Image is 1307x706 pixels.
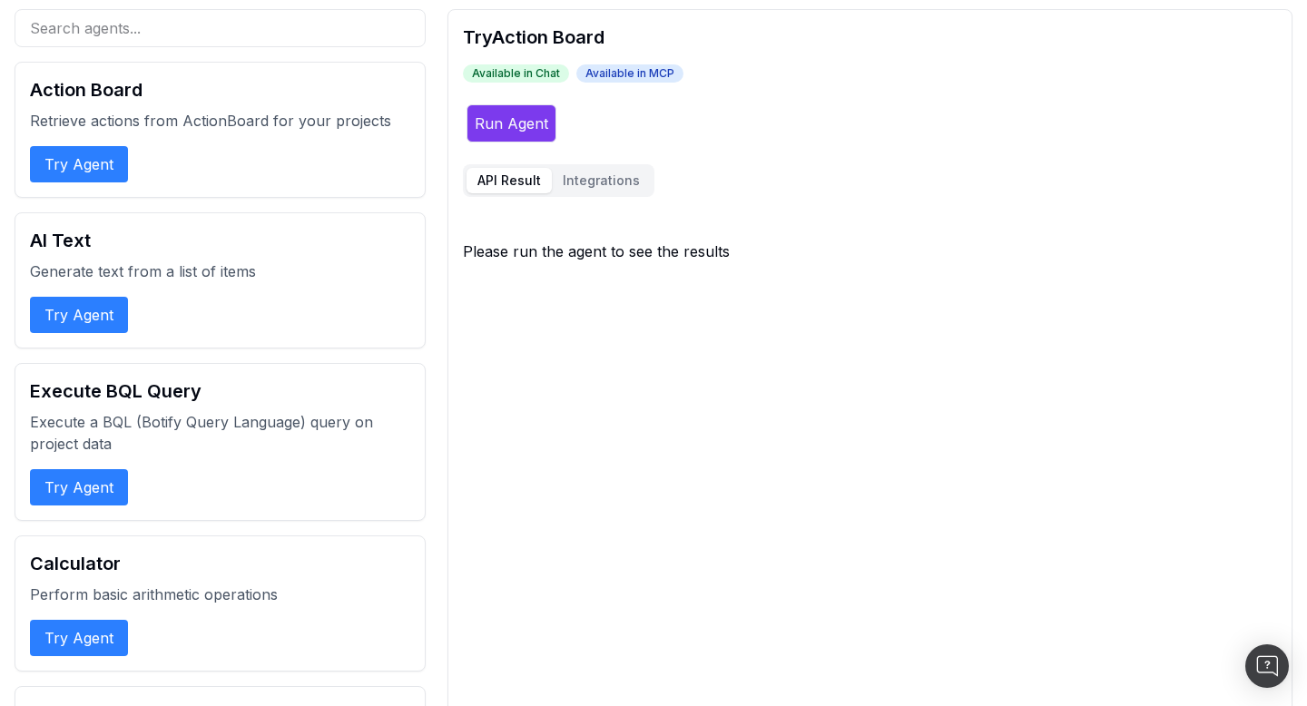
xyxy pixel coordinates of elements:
button: Integrations [552,168,651,193]
button: Try Agent [30,469,128,505]
h2: Try Action Board [463,25,1277,50]
button: Try Agent [30,297,128,333]
h2: Calculator [30,551,410,576]
h2: Execute BQL Query [30,378,410,404]
span: Available in MCP [576,64,683,83]
p: Generate text from a list of items [30,260,410,282]
div: Please run the agent to see the results [463,240,1277,262]
button: API Result [467,168,552,193]
p: Perform basic arithmetic operations [30,583,410,605]
button: Try Agent [30,620,128,656]
button: Try Agent [30,146,128,182]
button: Run Agent [467,104,556,142]
h2: AI Text [30,228,410,253]
span: Available in Chat [463,64,569,83]
p: Execute a BQL (Botify Query Language) query on project data [30,411,410,455]
input: Search agents... [15,9,426,47]
p: Retrieve actions from ActionBoard for your projects [30,110,410,132]
h2: Action Board [30,77,410,103]
div: Open Intercom Messenger [1245,644,1289,688]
